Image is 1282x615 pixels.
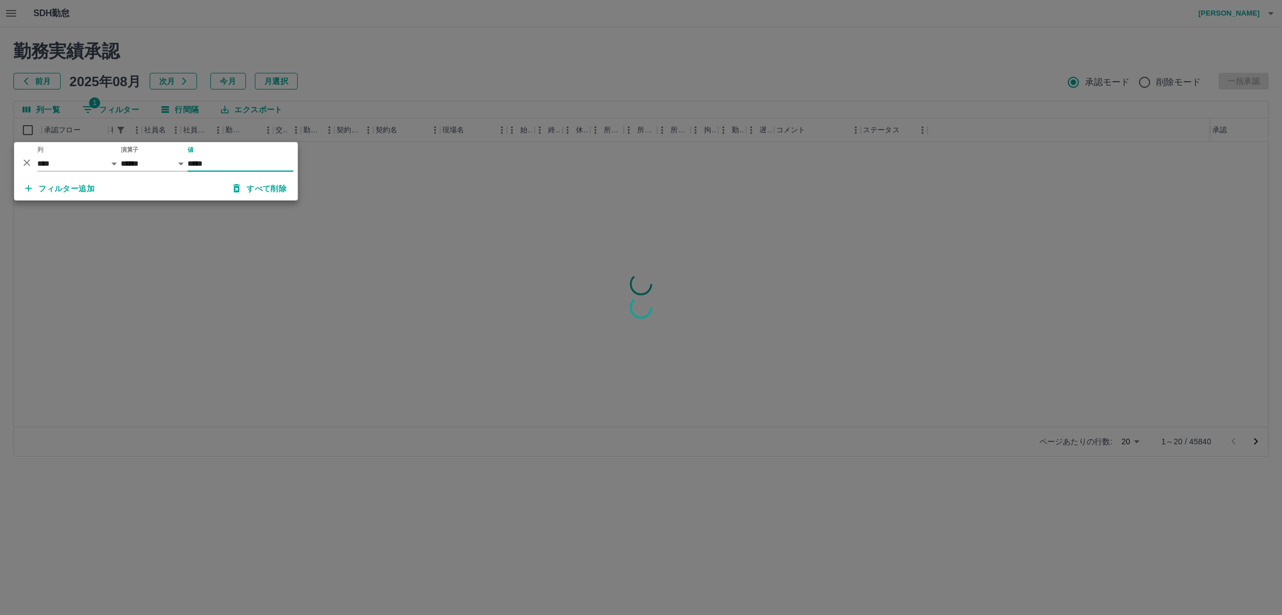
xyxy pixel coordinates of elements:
label: 列 [37,146,43,154]
label: 値 [188,146,194,154]
button: 削除 [18,154,35,171]
button: フィルター追加 [16,178,103,199]
label: 演算子 [121,146,139,154]
button: すべて削除 [224,178,295,199]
